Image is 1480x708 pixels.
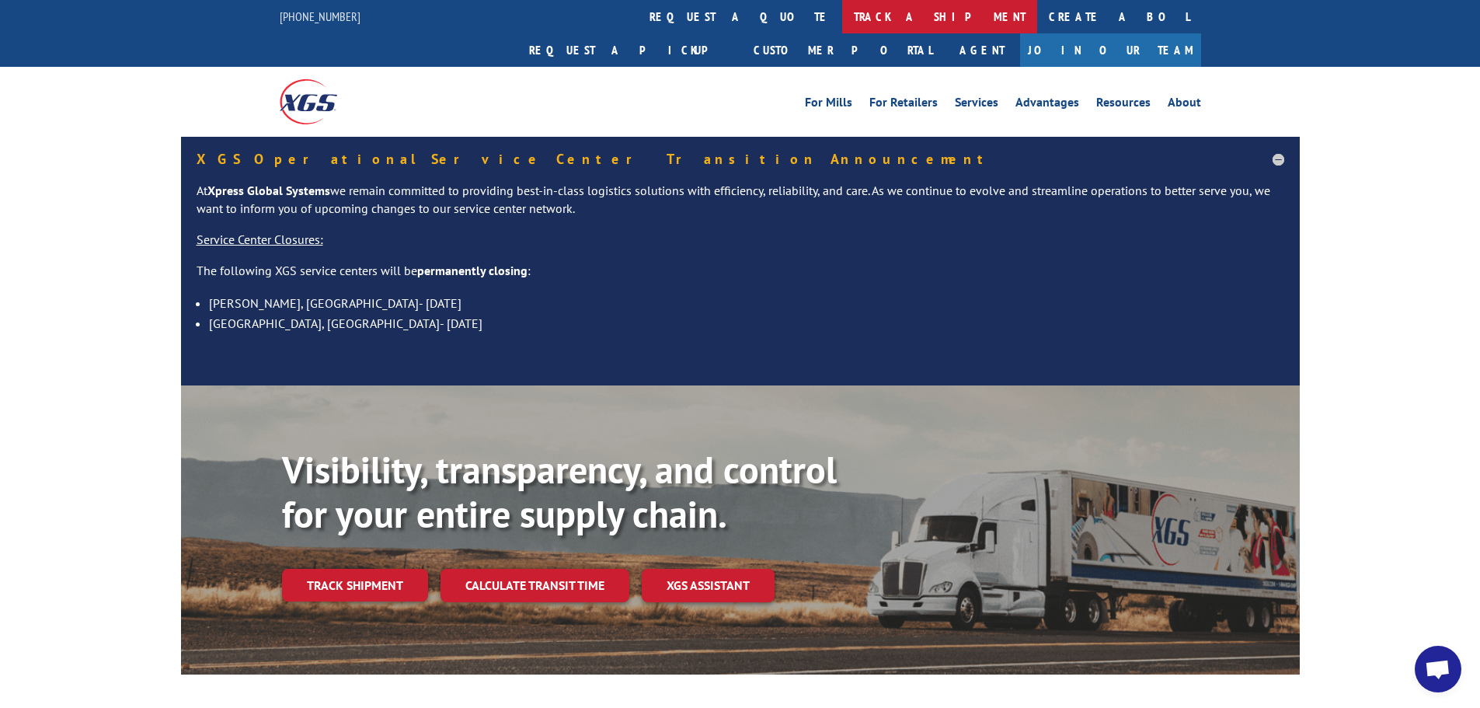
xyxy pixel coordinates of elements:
a: XGS ASSISTANT [642,569,775,602]
p: At we remain committed to providing best-in-class logistics solutions with efficiency, reliabilit... [197,182,1284,232]
li: [GEOGRAPHIC_DATA], [GEOGRAPHIC_DATA]- [DATE] [209,313,1284,333]
a: Agent [944,33,1020,67]
a: For Mills [805,96,852,113]
a: Services [955,96,998,113]
a: Calculate transit time [441,569,629,602]
a: About [1168,96,1201,113]
a: Advantages [1015,96,1079,113]
a: Request a pickup [517,33,742,67]
li: [PERSON_NAME], [GEOGRAPHIC_DATA]- [DATE] [209,293,1284,313]
p: The following XGS service centers will be : [197,262,1284,293]
a: Join Our Team [1020,33,1201,67]
u: Service Center Closures: [197,232,323,247]
strong: permanently closing [417,263,528,278]
b: Visibility, transparency, and control for your entire supply chain. [282,445,837,539]
a: Resources [1096,96,1151,113]
a: [PHONE_NUMBER] [280,9,360,24]
a: For Retailers [869,96,938,113]
a: Customer Portal [742,33,944,67]
strong: Xpress Global Systems [207,183,330,198]
h5: XGS Operational Service Center Transition Announcement [197,152,1284,166]
a: Track shipment [282,569,428,602]
a: Open chat [1415,646,1461,692]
